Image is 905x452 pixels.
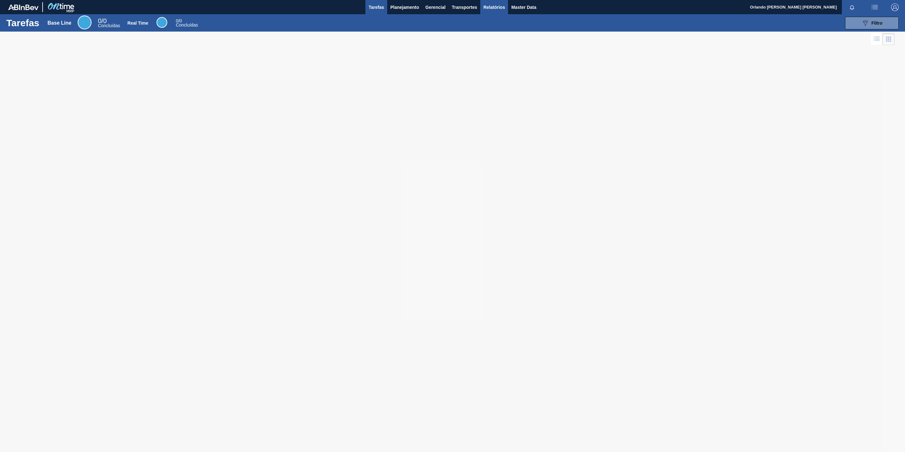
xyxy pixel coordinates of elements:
div: Real Time [157,17,167,28]
span: 0 [176,18,178,23]
span: Relatórios [483,3,505,11]
div: Base Line [48,20,72,26]
span: 0 [98,17,101,24]
span: Master Data [511,3,536,11]
img: TNhmsLtSVTkK8tSr43FrP2fwEKptu5GPRR3wAAAABJRU5ErkJggg== [8,4,38,10]
img: Logout [891,3,899,11]
h1: Tarefas [6,19,39,27]
span: / 0 [98,17,107,24]
div: Real Time [176,19,198,27]
img: userActions [871,3,878,11]
span: Concluídas [98,23,120,28]
span: Concluídas [176,22,198,27]
span: Filtro [872,21,883,26]
div: Base Line [98,18,120,28]
span: / 0 [176,18,182,23]
span: Tarefas [369,3,384,11]
span: Gerencial [425,3,446,11]
button: Filtro [845,17,899,29]
div: Real Time [127,21,148,26]
span: Transportes [452,3,477,11]
button: Notificações [842,3,862,12]
div: Base Line [78,15,92,29]
span: Planejamento [390,3,419,11]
